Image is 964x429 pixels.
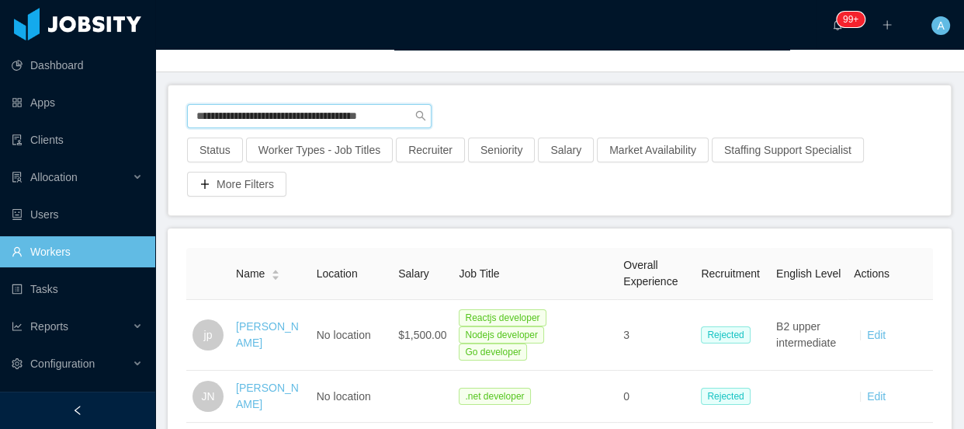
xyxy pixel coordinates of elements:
[468,138,535,162] button: Seniority
[246,138,393,162] button: Worker Types - Job Titles
[272,268,280,273] i: icon: caret-up
[12,87,143,118] a: icon: appstoreApps
[459,344,527,361] span: Go developer
[30,320,68,333] span: Reports
[867,390,886,403] a: Edit
[415,110,426,121] i: icon: search
[12,50,143,81] a: icon: pie-chartDashboard
[201,381,214,412] span: JN
[12,274,143,305] a: icon: profileTasks
[459,388,530,405] span: .net developer
[12,358,23,369] i: icon: setting
[398,329,446,341] span: $1,500.00
[597,138,709,162] button: Market Availability
[701,328,756,340] a: Rejected
[396,138,465,162] button: Recruiter
[30,171,78,183] span: Allocation
[701,389,756,402] a: Rejected
[12,236,143,267] a: icon: userWorkers
[272,274,280,278] i: icon: caret-down
[701,326,750,344] span: Rejected
[701,267,759,280] span: Recruitment
[12,124,143,155] a: icon: auditClients
[832,19,843,30] i: icon: bell
[937,16,944,35] span: A
[317,267,358,280] span: Location
[398,267,429,280] span: Salary
[236,320,299,349] a: [PERSON_NAME]
[187,138,243,162] button: Status
[12,321,23,332] i: icon: line-chart
[310,371,392,423] td: No location
[30,357,95,370] span: Configuration
[617,300,695,371] td: 3
[12,172,23,183] i: icon: solution
[459,309,546,326] span: Reactjs developer
[187,172,286,197] button: icon: plusMore Filters
[882,19,893,30] i: icon: plus
[776,267,841,280] span: English Level
[204,319,213,351] span: jp
[538,138,594,162] button: Salary
[712,138,864,162] button: Staffing Support Specialist
[770,300,848,371] td: B2 upper intermediate
[867,329,886,341] a: Edit
[310,300,392,371] td: No location
[837,12,865,27] sup: 156
[701,388,750,405] span: Rejected
[459,267,499,280] span: Job Title
[617,371,695,423] td: 0
[459,326,543,344] span: Nodejs developer
[12,199,143,230] a: icon: robotUsers
[271,267,280,278] div: Sort
[854,267,889,280] span: Actions
[236,266,265,282] span: Name
[236,382,299,410] a: [PERSON_NAME]
[623,259,678,288] span: Overall Experience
